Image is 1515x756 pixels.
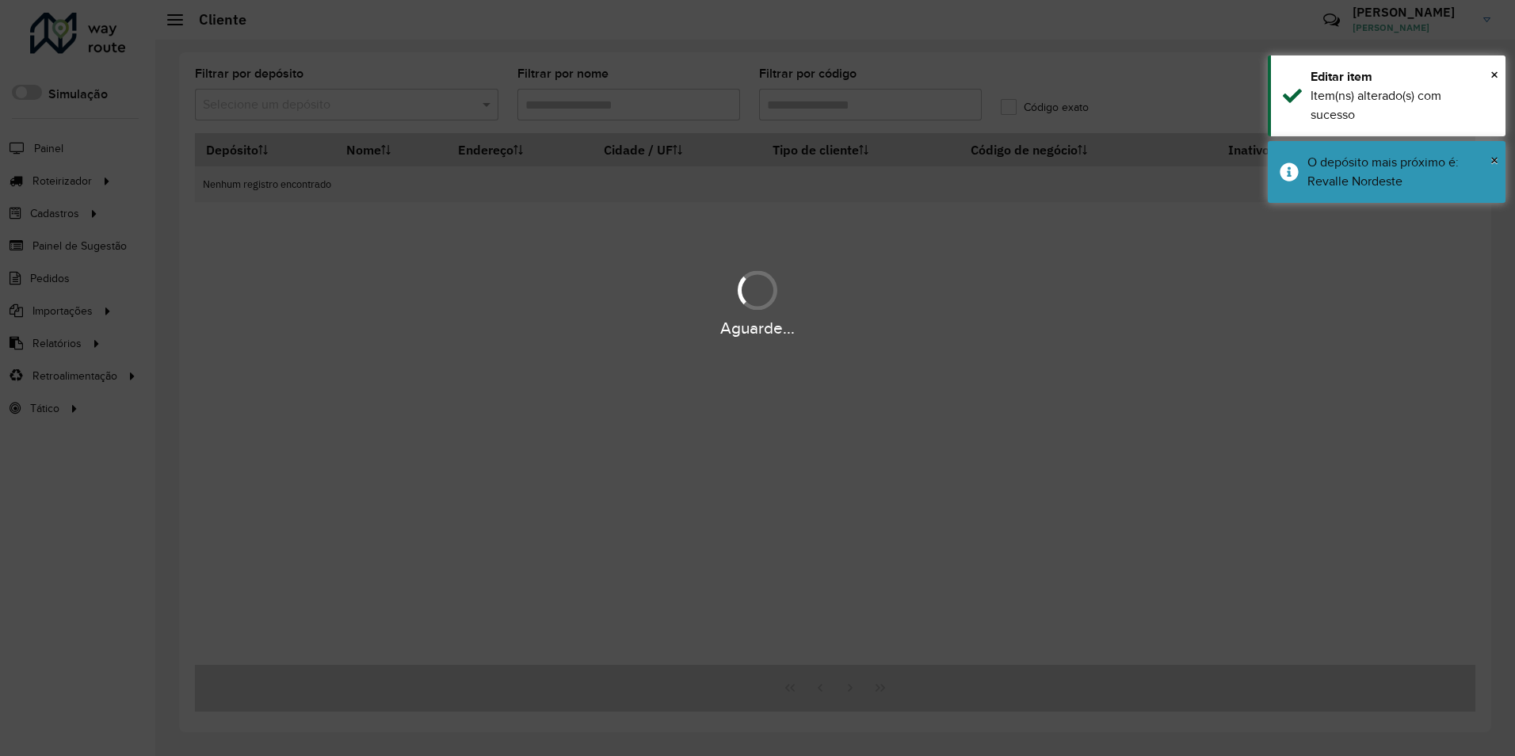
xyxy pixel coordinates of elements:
div: Editar item [1311,67,1494,86]
button: Close [1490,148,1498,172]
button: Close [1490,63,1498,86]
span: × [1490,151,1498,169]
div: Item(ns) alterado(s) com sucesso [1311,86,1494,124]
div: O depósito mais próximo é: Revalle Nordeste [1307,153,1494,191]
span: × [1490,66,1498,83]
